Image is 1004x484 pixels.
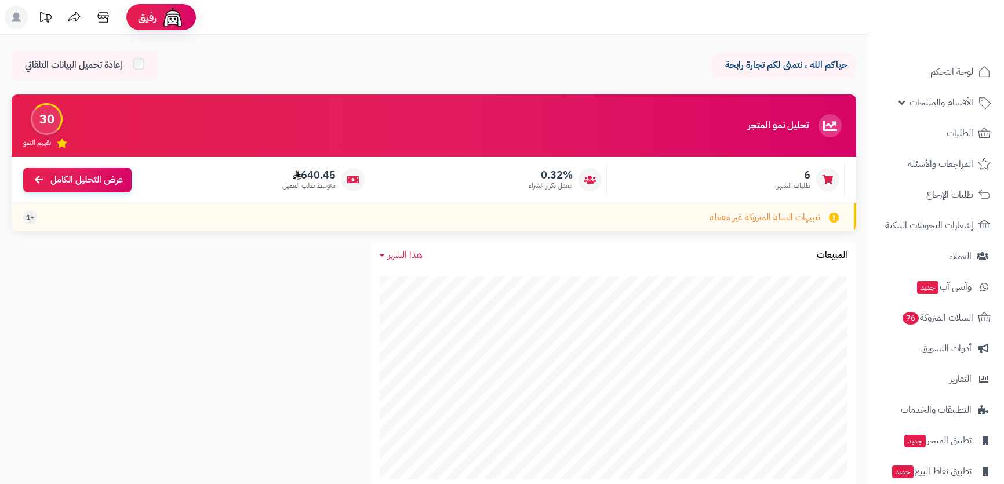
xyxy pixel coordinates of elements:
a: تطبيق المتجرجديد [875,427,997,454]
span: طلبات الشهر [777,181,810,191]
span: تقييم النمو [23,138,51,148]
span: جديد [904,435,926,447]
a: طلبات الإرجاع [875,181,997,209]
span: لوحة التحكم [930,64,973,80]
span: متوسط طلب العميل [282,181,336,191]
span: معدل تكرار الشراء [529,181,573,191]
span: 640.45 [282,169,336,181]
a: إشعارات التحويلات البنكية [875,212,997,239]
span: طلبات الإرجاع [926,187,973,203]
span: إشعارات التحويلات البنكية [885,217,973,234]
span: 6 [777,169,810,181]
h3: تحليل نمو المتجر [748,121,809,131]
a: تحديثات المنصة [31,6,60,32]
img: ai-face.png [161,6,184,29]
a: عرض التحليل الكامل [23,168,132,192]
a: العملاء [875,242,997,270]
span: تنبيهات السلة المتروكة غير مفعلة [710,211,820,224]
span: التطبيقات والخدمات [901,402,972,418]
span: 76 [903,312,919,325]
span: إعادة تحميل البيانات التلقائي [25,59,122,72]
span: العملاء [949,248,972,264]
span: +1 [26,213,34,223]
span: جديد [917,281,938,294]
p: حياكم الله ، نتمنى لكم تجارة رابحة [720,59,847,72]
a: أدوات التسويق [875,334,997,362]
span: وآتس آب [916,279,972,295]
a: التقارير [875,365,997,393]
a: وآتس آبجديد [875,273,997,301]
span: رفيق [138,10,157,24]
span: تطبيق نقاط البيع [891,463,972,479]
span: هذا الشهر [388,248,423,262]
span: جديد [892,465,914,478]
a: المراجعات والأسئلة [875,150,997,178]
span: 0.32% [529,169,573,181]
span: تطبيق المتجر [903,432,972,449]
span: أدوات التسويق [921,340,972,356]
h3: المبيعات [817,250,847,261]
span: الأقسام والمنتجات [910,94,973,111]
span: المراجعات والأسئلة [908,156,973,172]
a: لوحة التحكم [875,58,997,86]
a: السلات المتروكة76 [875,304,997,332]
span: عرض التحليل الكامل [50,173,123,187]
span: الطلبات [947,125,973,141]
a: الطلبات [875,119,997,147]
a: هذا الشهر [380,249,423,262]
a: التطبيقات والخدمات [875,396,997,424]
span: السلات المتروكة [901,310,973,326]
span: التقارير [950,371,972,387]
